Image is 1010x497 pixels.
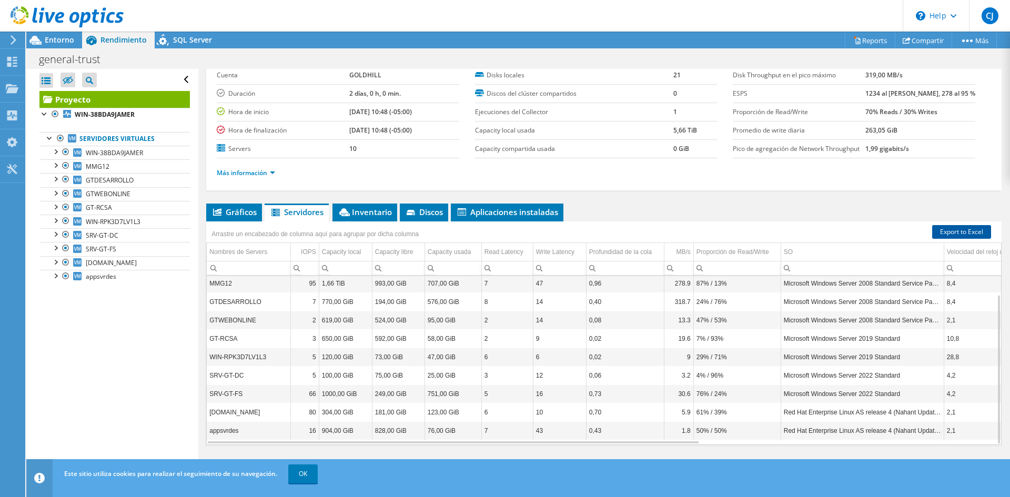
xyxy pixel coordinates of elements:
[481,348,533,366] td: Column Read Latency, Value 6
[207,311,290,329] td: Column Nombres de Servers, Value GTWEBONLINE
[75,110,135,119] b: WIN-38BDA9JAMER
[733,107,865,117] label: Proporción de Read/Write
[781,243,944,261] td: SO Column
[664,421,693,440] td: Column MB/s, Value 1.8
[86,272,116,281] span: appsvrdes
[533,348,586,366] td: Column Write Latency, Value 6
[781,384,944,403] td: Column SO, Value Microsoft Windows Server 2022 Standard
[865,144,909,153] b: 1,99 gigabits/s
[475,144,673,154] label: Capacity compartida usada
[533,243,586,261] td: Write Latency Column
[475,70,673,80] label: Disks locales
[533,384,586,403] td: Column Write Latency, Value 16
[372,384,425,403] td: Column Capacity libre, Value 249,00 GiB
[45,35,74,45] span: Entorno
[372,421,425,440] td: Column Capacity libre, Value 828,00 GiB
[533,261,586,275] td: Column Write Latency, Filter cell
[589,246,652,258] div: Profundidad de la cola
[481,384,533,403] td: Column Read Latency, Value 5
[693,243,781,261] td: Proporción de Read/Write Column
[39,108,190,121] a: WIN-38BDA9JAMER
[664,403,693,421] td: Column MB/s, Value 5.9
[217,125,349,136] label: Hora de finalización
[693,366,781,384] td: Column Proporción de Read/Write, Value 4% / 96%
[207,421,290,440] td: Column Nombres de Servers, Value appsvrdes
[733,125,865,136] label: Promedio de write diaria
[733,88,865,99] label: ESPS
[586,243,664,261] td: Profundidad de la cola Column
[693,329,781,348] td: Column Proporción de Read/Write, Value 7% / 93%
[319,421,372,440] td: Column Capacity local, Value 904,00 GiB
[290,292,319,311] td: Column IOPS, Value 7
[39,187,190,201] a: GTWEBONLINE
[207,292,290,311] td: Column Nombres de Servers, Value GTDESARROLLO
[693,261,781,275] td: Column Proporción de Read/Write, Filter cell
[86,217,140,226] span: WIN-RPK3D7LV1L3
[586,366,664,384] td: Column Profundidad de la cola, Value 0,06
[533,421,586,440] td: Column Write Latency, Value 43
[290,311,319,329] td: Column IOPS, Value 2
[86,258,137,267] span: [DOMAIN_NAME]
[664,329,693,348] td: Column MB/s, Value 19.6
[206,221,1002,445] div: Data grid
[349,126,412,135] b: [DATE] 10:48 (-05:00)
[207,403,290,421] td: Column Nombres de Servers, Value primaryhost.mydomain.com
[586,421,664,440] td: Column Profundidad de la cola, Value 0,43
[865,70,903,79] b: 319,00 MB/s
[209,246,267,258] div: Nombres de Servers
[693,292,781,311] td: Column Proporción de Read/Write, Value 24% / 76%
[338,207,392,217] span: Inventario
[39,91,190,108] a: Proyecto
[372,261,425,275] td: Column Capacity libre, Filter cell
[781,329,944,348] td: Column SO, Value Microsoft Windows Server 2019 Standard
[39,146,190,159] a: WIN-38BDA9JAMER
[288,464,318,483] a: OK
[586,274,664,292] td: Column Profundidad de la cola, Value 0,96
[425,243,481,261] td: Capacity usada Column
[290,421,319,440] td: Column IOPS, Value 16
[536,246,574,258] div: Write Latency
[39,256,190,270] a: [DOMAIN_NAME]
[64,469,277,478] span: Este sitio utiliza cookies para realizar el seguimiento de su navegación.
[372,366,425,384] td: Column Capacity libre, Value 75,00 GiB
[173,35,212,45] span: SQL Server
[481,366,533,384] td: Column Read Latency, Value 3
[781,403,944,421] td: Column SO, Value Red Hat Enterprise Linux AS release 4 (Nahant Update 3)
[481,261,533,275] td: Column Read Latency, Filter cell
[676,246,690,258] div: MB/s
[39,173,190,187] a: GTDESARROLLO
[34,54,117,65] h1: general-trust
[932,225,991,239] a: Export to Excel
[301,246,316,258] div: IOPS
[100,35,147,45] span: Rendimiento
[865,107,937,116] b: 70% Reads / 30% Writes
[39,132,190,146] a: Servidores virtuales
[484,246,523,258] div: Read Latency
[693,421,781,440] td: Column Proporción de Read/Write, Value 50% / 50%
[425,274,481,292] td: Column Capacity usada, Value 707,00 GiB
[372,292,425,311] td: Column Capacity libre, Value 194,00 GiB
[217,88,349,99] label: Duración
[533,292,586,311] td: Column Write Latency, Value 14
[349,107,412,116] b: [DATE] 10:48 (-05:00)
[475,107,673,117] label: Ejecuciones del Collector
[481,274,533,292] td: Column Read Latency, Value 7
[425,329,481,348] td: Column Capacity usada, Value 58,00 GiB
[533,403,586,421] td: Column Write Latency, Value 10
[86,245,116,253] span: SRV-GT-FS
[425,348,481,366] td: Column Capacity usada, Value 47,00 GiB
[211,207,257,217] span: Gráficos
[217,70,349,80] label: Cuenta
[664,311,693,329] td: Column MB/s, Value 13.3
[39,228,190,242] a: SRV-GT-DC
[86,148,143,157] span: WIN-38BDA9JAMER
[781,292,944,311] td: Column SO, Value Microsoft Windows Server 2008 Standard Service Pack 2
[290,366,319,384] td: Column IOPS, Value 5
[425,366,481,384] td: Column Capacity usada, Value 25,00 GiB
[673,126,697,135] b: 5,66 TiB
[405,207,443,217] span: Discos
[39,201,190,215] a: GT-RCSA
[425,403,481,421] td: Column Capacity usada, Value 123,00 GiB
[290,403,319,421] td: Column IOPS, Value 80
[270,207,324,217] span: Servidores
